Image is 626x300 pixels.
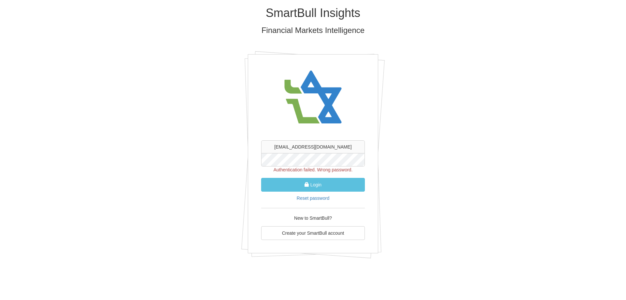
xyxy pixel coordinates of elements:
span: New to SmartBull? [294,215,332,221]
a: Reset password [297,196,329,201]
p: Authentication failed. Wrong password. [261,166,365,173]
button: Login [261,178,365,192]
h1: SmartBull Insights [122,7,504,20]
a: Create your SmartBull account [261,226,365,240]
h3: Financial Markets Intelligence [122,26,504,35]
img: avatar [280,64,346,131]
input: username [261,140,365,153]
